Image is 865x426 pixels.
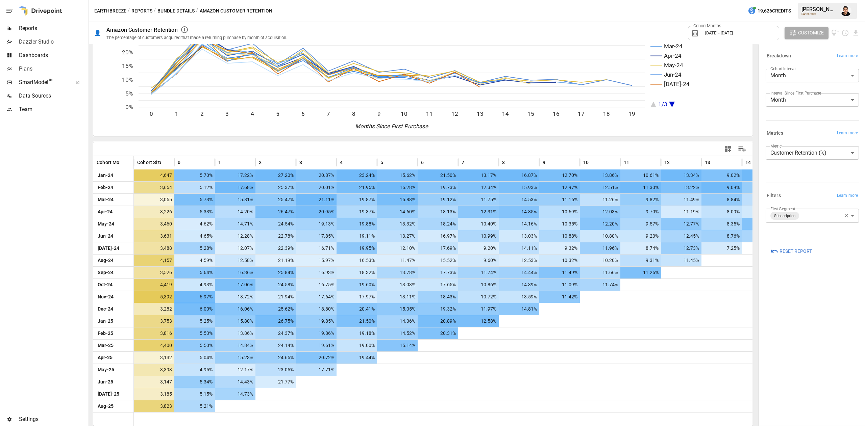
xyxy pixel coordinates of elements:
span: 20.95% [299,206,335,218]
span: 5.28% [178,242,214,254]
span: 25.84% [259,267,295,278]
text: 16 [553,110,560,117]
span: 11.21% [745,169,781,181]
h6: Metrics [767,130,783,137]
span: Reports [19,24,87,32]
label: Interval Since First Purchase [770,90,821,96]
span: Jan-24 [97,169,130,181]
button: Download report [852,29,860,37]
span: 5.12% [178,182,214,193]
button: Sort [424,158,434,167]
span: 8.09% [705,206,741,218]
text: 5% [125,90,133,97]
span: Dashboards [19,51,87,59]
span: 10.78% [745,218,781,230]
span: Customize [798,29,824,37]
span: 14.20% [218,206,254,218]
text: 17 [578,110,585,117]
span: Settings [19,415,87,423]
span: 16.93% [299,267,335,278]
span: 18.43% [421,291,457,303]
span: 15.81% [218,194,254,206]
span: Plans [19,65,87,73]
span: 14 [745,159,751,166]
button: Sort [589,158,599,167]
span: 3,226 [137,206,173,218]
span: 21.50% [421,169,457,181]
span: Team [19,105,87,113]
span: 25.37% [259,182,295,193]
span: 10.88% [543,230,578,242]
text: Jun-24 [664,71,682,78]
span: 10.69% [543,206,578,218]
span: 19.88% [340,218,376,230]
span: Cohort Size [137,159,163,166]
span: 3,488 [137,242,173,254]
span: 4.65% [178,230,214,242]
text: 14 [502,110,509,117]
span: 10.40% [462,218,497,230]
span: 25.47% [259,194,295,206]
text: 10 [401,110,407,117]
span: 6.00% [178,303,214,315]
span: 9.86% [745,206,781,218]
text: 9 [377,110,381,117]
button: Sort [505,158,515,167]
span: 10.72% [462,291,497,303]
span: 22.78% [259,230,295,242]
text: 10% [122,76,133,83]
span: 13.32% [380,218,416,230]
span: 10.99% [462,230,497,242]
span: 12.45% [664,230,700,242]
span: 11.75% [462,194,497,206]
span: 26.47% [259,206,295,218]
span: 11.26% [583,194,619,206]
div: Amazon Customer Retention [106,27,178,33]
button: Sort [181,158,191,167]
span: 10.61% [624,169,660,181]
span: 22.39% [259,242,295,254]
span: 13.59% [502,291,538,303]
span: 12.77% [664,218,700,230]
button: Sort [121,158,130,167]
span: 3,460 [137,218,173,230]
span: 10.86% [462,279,497,291]
span: Dazzler Studio [19,38,87,46]
div: Francisco Sanchez [841,5,851,16]
span: 14.71% [218,218,254,230]
button: Sort [384,158,393,167]
button: Manage Columns [735,141,750,157]
span: Sep-24 [97,267,130,278]
span: 19.12% [421,194,457,206]
span: 11.42% [543,291,578,303]
div: / [154,7,156,15]
span: 16.75% [299,279,335,291]
span: 12 [664,159,670,166]
span: 10.05% [745,230,781,242]
span: Mar-24 [97,194,130,206]
span: 13.17% [462,169,497,181]
span: 19.37% [340,206,376,218]
span: 11.74% [583,279,619,291]
span: 13.72% [218,291,254,303]
span: 13.03% [502,230,538,242]
span: 25.62% [259,303,295,315]
span: 9.57% [624,218,660,230]
span: 9.23% [624,230,660,242]
span: [DATE]-24 [97,242,130,254]
span: 3,631 [137,230,173,242]
span: 11.66% [583,267,619,278]
span: 11.30% [624,182,660,193]
span: 11.09% [543,279,578,291]
button: Sort [222,158,231,167]
span: 10.80% [583,230,619,242]
span: 18.24% [421,218,457,230]
span: Cohort Month [97,159,127,166]
span: 16.28% [380,182,416,193]
span: 7 [462,159,464,166]
span: 16.53% [340,255,376,266]
span: 13.86% [583,169,619,181]
span: 13.27% [380,230,416,242]
div: [PERSON_NAME] [801,6,837,12]
span: 18.32% [340,267,376,278]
